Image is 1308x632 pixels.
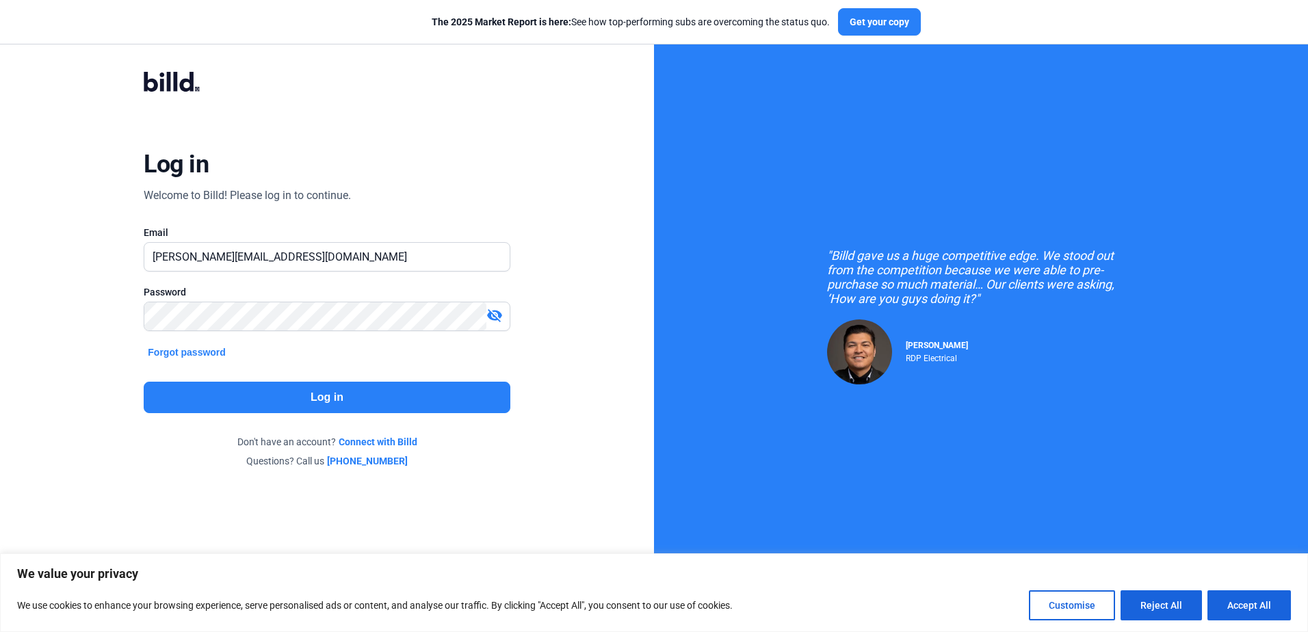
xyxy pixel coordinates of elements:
a: [PHONE_NUMBER] [327,454,408,468]
span: The 2025 Market Report is here: [432,16,571,27]
div: Questions? Call us [144,454,510,468]
p: We value your privacy [17,566,1291,582]
mat-icon: visibility_off [486,307,503,324]
div: Email [144,226,510,239]
img: Raul Pacheco [827,319,892,384]
div: Don't have an account? [144,435,510,449]
div: See how top-performing subs are overcoming the status quo. [432,15,830,29]
div: Log in [144,149,209,179]
button: Accept All [1207,590,1291,620]
button: Customise [1029,590,1115,620]
div: Password [144,285,510,299]
div: "Billd gave us a huge competitive edge. We stood out from the competition because we were able to... [827,248,1135,306]
a: Connect with Billd [339,435,417,449]
button: Reject All [1121,590,1202,620]
button: Log in [144,382,510,413]
p: We use cookies to enhance your browsing experience, serve personalised ads or content, and analys... [17,597,733,614]
div: Welcome to Billd! Please log in to continue. [144,187,351,204]
div: RDP Electrical [906,350,968,363]
button: Forgot password [144,345,230,360]
button: Get your copy [838,8,921,36]
span: [PERSON_NAME] [906,341,968,350]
